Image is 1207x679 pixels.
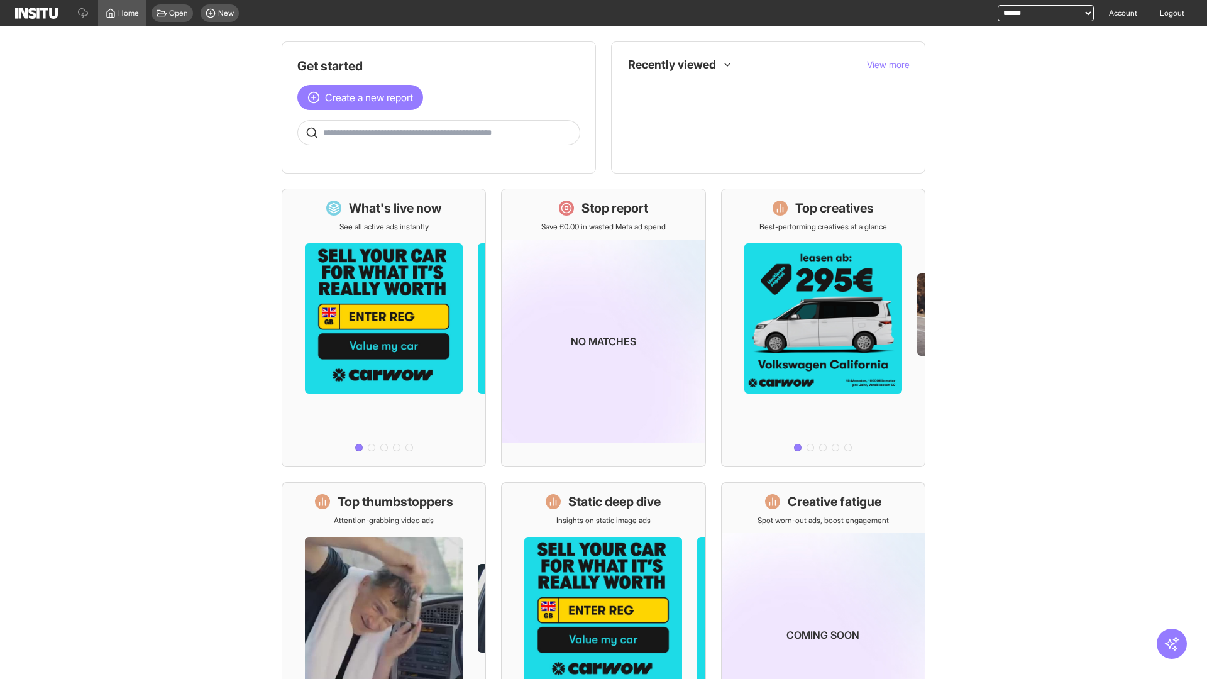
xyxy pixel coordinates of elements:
a: Stop reportSave £0.00 in wasted Meta ad spendNo matches [501,189,705,467]
h1: What's live now [349,199,442,217]
span: Create a new report [325,90,413,105]
h1: Top creatives [795,199,874,217]
h1: Get started [297,57,580,75]
a: Top creativesBest-performing creatives at a glance [721,189,925,467]
a: What's live nowSee all active ads instantly [282,189,486,467]
img: Logo [15,8,58,19]
h1: Top thumbstoppers [338,493,453,511]
img: coming-soon-gradient_kfitwp.png [502,240,705,443]
span: Home [118,8,139,18]
p: Best-performing creatives at a glance [759,222,887,232]
p: Attention-grabbing video ads [334,516,434,526]
p: Insights on static image ads [556,516,651,526]
span: Open [169,8,188,18]
p: Save £0.00 in wasted Meta ad spend [541,222,666,232]
h1: Static deep dive [568,493,661,511]
button: View more [867,58,910,71]
h1: Stop report [581,199,648,217]
button: Create a new report [297,85,423,110]
p: No matches [571,334,636,349]
span: View more [867,59,910,70]
span: New [218,8,234,18]
p: See all active ads instantly [339,222,429,232]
